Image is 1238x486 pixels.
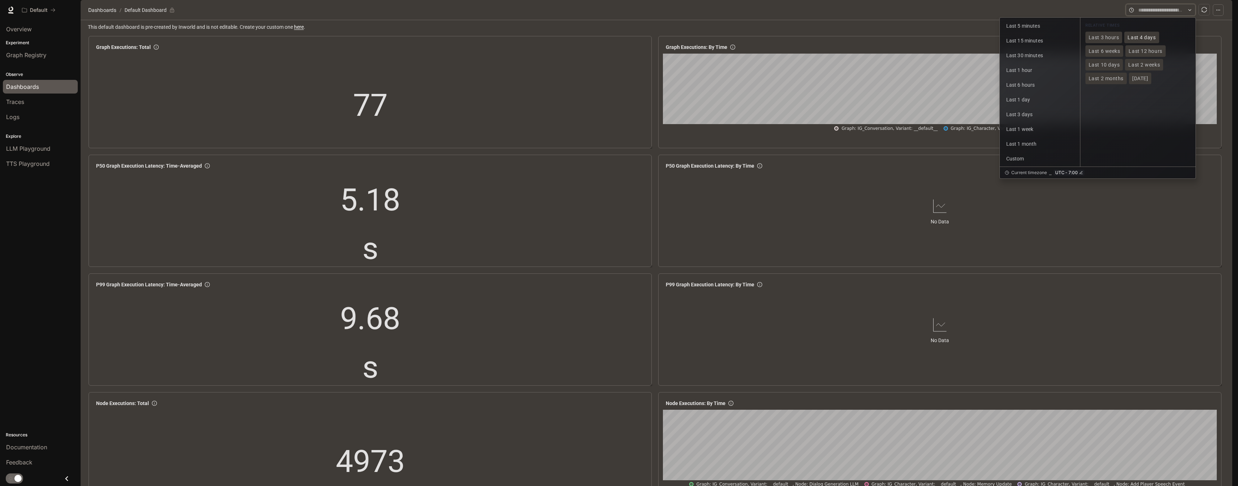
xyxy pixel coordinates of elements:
span: P99 Graph Execution Latency: By Time [666,281,754,289]
article: No Data [931,336,949,344]
span: P50 Graph Execution Latency: By Time [666,162,754,170]
button: Last 6 weeks [1085,45,1124,57]
button: Last 6 hours [1001,78,1079,91]
span: Graph Executions: By Time [666,43,727,51]
span: Last 1 month [1006,141,1037,147]
article: Default Dashboard [123,3,168,17]
button: Last 12 hours [1125,45,1165,57]
span: [DATE] [1132,76,1148,82]
a: here [294,24,304,30]
article: No Data [931,218,949,226]
span: UTC - 7:00 [1055,170,1078,176]
p: Default [30,7,48,13]
button: Dashboards [86,6,118,14]
span: Current timezone [1011,170,1047,176]
span: Last 10 days [1089,62,1120,68]
button: Last 1 day [1001,93,1079,106]
button: Last 10 days [1085,59,1123,71]
span: info-circle [152,401,157,406]
span: Last 15 minutes [1006,38,1043,44]
div: Graph: IG_Character, Variant: __default__ [951,125,1040,132]
span: Last 2 weeks [1128,62,1160,68]
span: Last 2 months [1089,76,1124,82]
button: Last 1 month [1001,137,1079,150]
button: Last 2 weeks [1125,59,1163,71]
span: info-circle [205,282,210,287]
span: info-circle [728,401,733,406]
span: info-circle [730,45,735,50]
span: sync [1201,7,1207,13]
button: UTC - 7:00 [1054,170,1084,176]
span: / [119,6,122,14]
span: This default dashboard is pre-created by Inworld and is not editable. Create your custom one . [88,23,1226,31]
div: ⎯ [1049,170,1052,176]
button: Last 3 hours [1085,32,1122,43]
button: All workspaces [19,3,59,17]
span: P50 Graph Execution Latency: Time-Averaged [96,162,202,170]
span: Last 1 hour [1006,67,1033,73]
span: 5.18 s [334,176,406,273]
span: Node Executions: By Time [666,399,726,407]
span: Node Executions: Total [96,399,149,407]
button: Last 30 minutes [1001,49,1079,62]
button: Last 5 minutes [1001,19,1079,32]
span: Last 6 hours [1006,82,1035,88]
span: Last 1 week [1006,126,1034,132]
div: RELATIVE TIMES [1085,22,1190,32]
span: Custom [1006,156,1024,162]
button: Last 1 week [1001,122,1079,136]
span: Last 4 days [1128,35,1156,41]
span: Last 3 hours [1089,35,1119,41]
button: Last 4 days [1124,32,1159,43]
button: Last 2 months [1085,73,1127,84]
span: info-circle [154,45,159,50]
div: Graph: IG_Conversation, Variant: __default__ [841,125,937,132]
span: 9.68 s [334,294,406,391]
span: Last 1 day [1006,97,1030,103]
span: 4973 [336,437,405,486]
span: Last 30 minutes [1006,53,1043,58]
span: Last 3 days [1006,112,1033,117]
button: Custom [1001,152,1079,165]
span: 77 [353,81,388,130]
button: Last 3 days [1001,108,1079,121]
button: [DATE] [1129,73,1151,84]
button: Last 15 minutes [1001,34,1079,47]
span: info-circle [205,163,210,168]
span: P99 Graph Execution Latency: Time-Averaged [96,281,202,289]
span: Dashboards [88,6,116,14]
span: Last 5 minutes [1006,23,1040,29]
span: info-circle [757,163,762,168]
span: info-circle [757,282,762,287]
span: Graph Executions: Total [96,43,151,51]
span: Last 6 weeks [1089,48,1120,54]
span: Last 12 hours [1129,48,1162,54]
button: Last 1 hour [1001,63,1079,77]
